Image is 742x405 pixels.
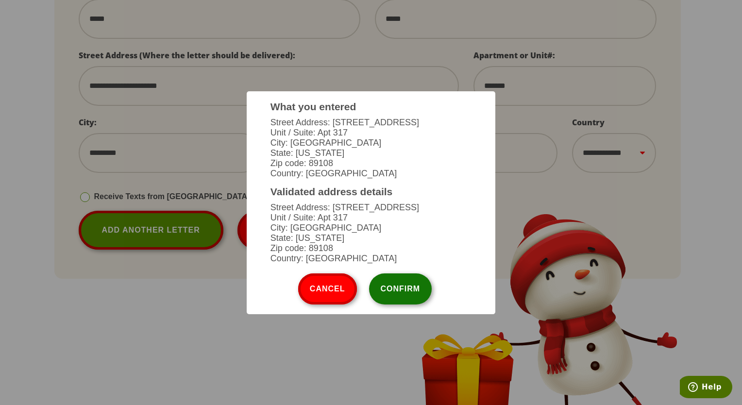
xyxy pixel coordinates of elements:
button: Confirm [369,273,432,304]
li: Unit / Suite: Apt 317 [270,213,472,223]
li: Zip code: 89108 [270,243,472,253]
li: Country: [GEOGRAPHIC_DATA] [270,169,472,179]
li: State: [US_STATE] [270,148,472,158]
li: State: [US_STATE] [270,233,472,243]
li: Zip code: 89108 [270,158,472,169]
li: City: [GEOGRAPHIC_DATA] [270,138,472,148]
h3: What you entered [270,101,472,113]
li: City: [GEOGRAPHIC_DATA] [270,223,472,233]
li: Street Address: [STREET_ADDRESS] [270,202,472,213]
li: Street Address: [STREET_ADDRESS] [270,118,472,128]
li: Unit / Suite: Apt 317 [270,128,472,138]
button: Cancel [298,273,357,304]
iframe: Opens a widget where you can find more information [680,376,732,400]
li: Country: [GEOGRAPHIC_DATA] [270,253,472,264]
h3: Validated address details [270,186,472,198]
